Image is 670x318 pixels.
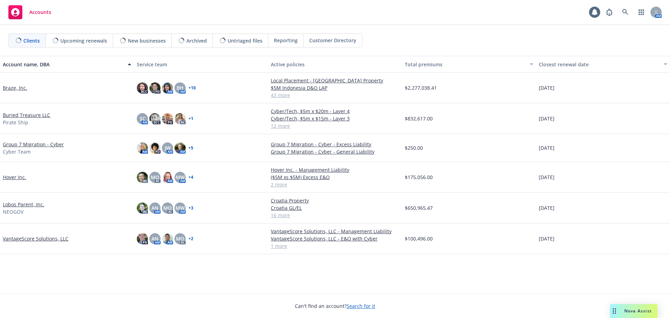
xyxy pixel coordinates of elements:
[271,141,399,148] a: Group 7 Migration - Cyber - Excess Liability
[162,113,173,124] img: photo
[539,204,554,212] span: [DATE]
[405,173,433,181] span: $175,056.00
[309,37,356,44] span: Customer Directory
[271,108,399,115] a: Cyber/Tech, $5m x $20m - Layer 4
[539,144,554,151] span: [DATE]
[140,115,146,122] span: SC
[188,86,196,90] a: + 10
[3,84,27,91] a: Braze, Inc.
[3,148,31,155] span: Cyber Team
[3,173,26,181] a: Hover Inc.
[162,82,173,94] img: photo
[151,235,158,242] span: AN
[295,302,375,310] span: Can't find an account?
[271,84,399,91] a: $5M Indonesia D&O LAP
[149,113,161,124] img: photo
[188,146,193,150] a: + 5
[624,308,652,314] span: Nova Assist
[176,235,184,242] span: MQ
[6,2,54,22] a: Accounts
[405,204,433,212] span: $650,965.47
[405,115,433,122] span: $832,617.00
[163,204,172,212] span: MQ
[402,56,536,73] button: Total premiums
[274,37,298,44] span: Reporting
[539,61,660,68] div: Closest renewal date
[618,5,632,19] a: Search
[602,5,616,19] a: Report a Bug
[539,115,554,122] span: [DATE]
[176,173,185,181] span: MW
[174,113,186,124] img: photo
[23,37,40,44] span: Clients
[539,173,554,181] span: [DATE]
[271,235,399,242] a: VantageScore Solutions, LLC - E&O with Cyber
[634,5,648,19] a: Switch app
[165,144,171,151] span: JW
[271,173,399,181] a: ($5M xs $5M) Excess E&O
[188,206,193,210] a: + 3
[271,91,399,99] a: 43 more
[536,56,670,73] button: Closest renewal date
[271,228,399,235] a: VantageScore Solutions, LLC - Management Liability
[271,242,399,250] a: 1 more
[539,235,554,242] span: [DATE]
[347,303,375,309] a: Search for it
[60,37,107,44] span: Upcoming renewals
[3,235,68,242] a: VantageScore Solutions, LLC
[405,235,433,242] span: $100,496.00
[29,9,51,15] span: Accounts
[186,37,207,44] span: Archived
[151,204,158,212] span: AN
[3,201,44,208] a: Lobos Parent, Inc.
[3,111,50,119] a: Buried Treasure LLC
[271,181,399,188] a: 2 more
[539,84,554,91] span: [DATE]
[271,197,399,204] a: Croatia Property
[405,144,423,151] span: $250.00
[3,61,124,68] div: Account name, DBA
[405,84,437,91] span: $2,277,038.41
[271,204,399,212] a: Croatia GL/EL
[610,304,657,318] button: Nova Assist
[3,208,23,215] span: NEOGOV
[162,233,173,244] img: photo
[610,304,619,318] div: Drag to move
[174,142,186,154] img: photo
[271,77,399,84] a: Local Placement - [GEOGRAPHIC_DATA] Property
[149,142,161,154] img: photo
[177,84,184,91] span: BH
[151,173,159,181] span: MQ
[271,212,399,219] a: 16 more
[137,61,265,68] div: Service team
[271,148,399,155] a: Group 7 Migration - Cyber - General Liability
[188,237,193,241] a: + 2
[3,141,64,148] a: Group 7 Migration - Cyber
[137,233,148,244] img: photo
[134,56,268,73] button: Service team
[188,117,193,121] a: + 1
[271,61,399,68] div: Active policies
[137,82,148,94] img: photo
[3,119,28,126] span: Pirate Ship
[128,37,166,44] span: New businesses
[137,172,148,183] img: photo
[228,37,262,44] span: Untriaged files
[137,202,148,214] img: photo
[137,142,148,154] img: photo
[188,175,193,179] a: + 4
[271,122,399,130] a: 12 more
[149,82,161,94] img: photo
[271,166,399,173] a: Hover Inc. - Management Liability
[268,56,402,73] button: Active policies
[271,115,399,122] a: Cyber/Tech, $5m x $15m - Layer 3
[162,172,173,183] img: photo
[405,61,526,68] div: Total premiums
[176,204,185,212] span: MW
